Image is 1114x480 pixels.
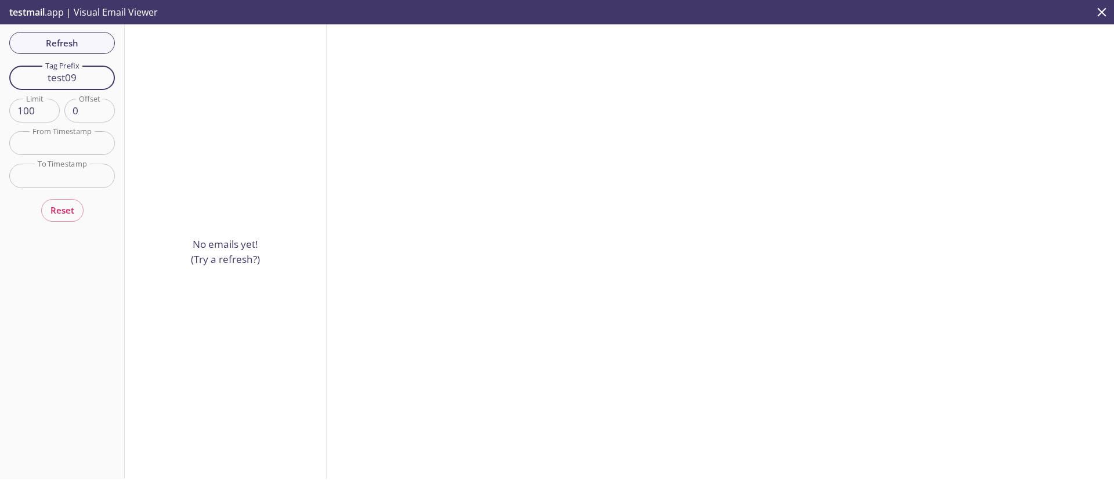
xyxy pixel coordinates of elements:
[41,199,84,221] button: Reset
[19,35,106,50] span: Refresh
[191,237,260,266] p: No emails yet! (Try a refresh?)
[9,32,115,54] button: Refresh
[9,6,45,19] span: testmail
[50,203,74,218] span: Reset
